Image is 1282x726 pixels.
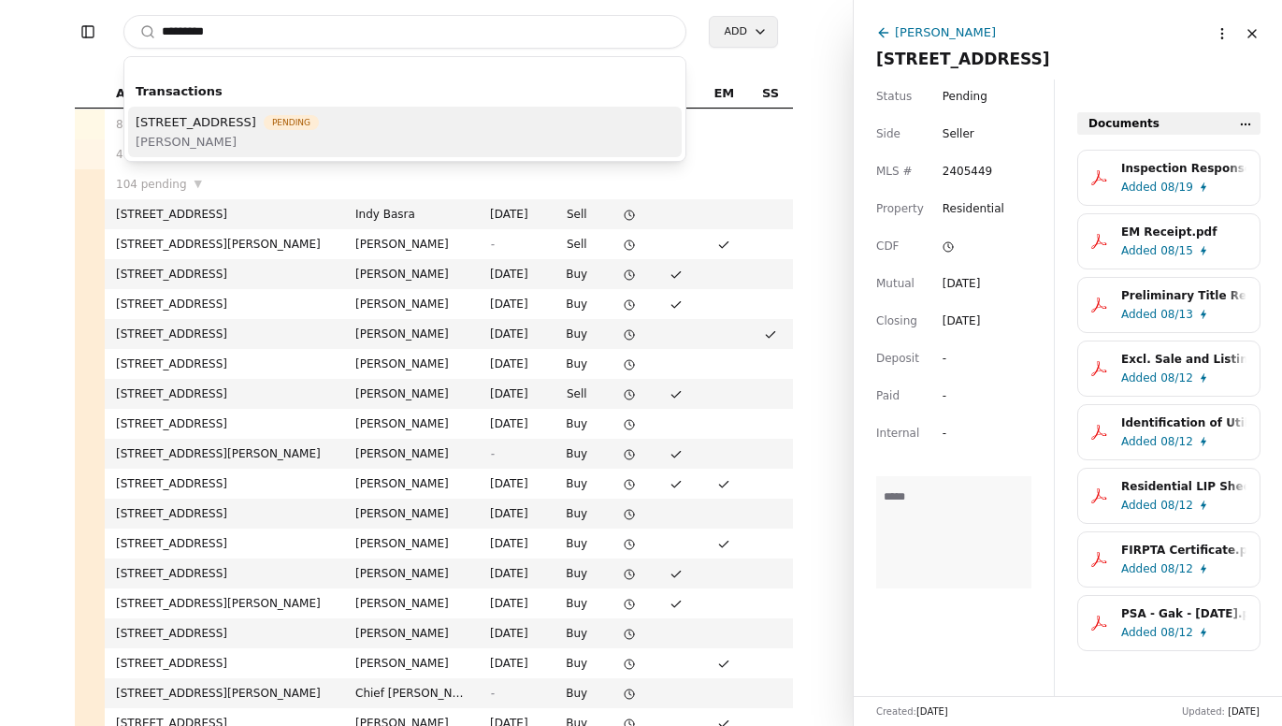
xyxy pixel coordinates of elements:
div: Inspection Response for Form 35.pdf [1121,159,1246,178]
div: Updated: [1182,704,1260,719]
td: [STREET_ADDRESS] [105,618,344,648]
span: CDF [876,237,900,255]
span: Internal [876,424,919,443]
td: [PERSON_NAME] [344,499,479,529]
td: Buy [547,529,606,559]
span: 08/15 [1160,241,1193,260]
td: Chief [PERSON_NAME] [344,678,479,708]
div: PSA - Gak - [DATE].pdf [1121,604,1246,623]
td: [DATE] [479,409,547,439]
td: Buy [547,469,606,499]
div: 80 active [116,115,333,134]
button: Inspection Response for Form 35.pdfAdded08/19 [1077,150,1260,206]
button: FIRPTA Certificate.pdfAdded08/12 [1077,531,1260,588]
td: [PERSON_NAME] [344,588,479,618]
span: 08/12 [1160,432,1193,451]
button: Add [709,16,778,48]
td: [STREET_ADDRESS][PERSON_NAME] [105,229,344,259]
div: Residential LIP Sheet.pdf [1121,477,1246,496]
span: Address [116,83,171,104]
td: [STREET_ADDRESS] [105,469,344,499]
td: [PERSON_NAME] [344,259,479,289]
button: Preliminary Title Report.pdfAdded08/13 [1077,277,1260,333]
td: [DATE] [479,618,547,648]
td: [STREET_ADDRESS] [105,199,344,229]
td: [STREET_ADDRESS] [105,379,344,409]
div: [DATE] [943,274,981,293]
span: Added [1121,369,1157,387]
span: Documents [1088,114,1160,133]
td: [PERSON_NAME] [344,409,479,439]
button: PSA - Gak - [DATE].pdfAdded08/12 [1077,595,1260,651]
td: Buy [547,259,606,289]
td: [DATE] [479,319,547,349]
span: 08/19 [1160,178,1193,196]
td: [PERSON_NAME] [344,229,479,259]
span: Property [876,199,924,218]
div: Suggestions [124,72,685,161]
span: 104 pending [116,175,187,194]
td: [DATE] [479,529,547,559]
td: [PERSON_NAME] [344,319,479,349]
td: [STREET_ADDRESS] [105,319,344,349]
td: [STREET_ADDRESS] [105,349,344,379]
td: Buy [547,289,606,319]
span: - [490,687,494,700]
div: Preliminary Title Report.pdf [1121,286,1246,305]
button: Identification of Utilities Addendum.pdfAdded08/12 [1077,404,1260,460]
td: [PERSON_NAME] [344,469,479,499]
td: [DATE] [479,349,547,379]
td: [PERSON_NAME] [344,648,479,678]
td: [STREET_ADDRESS] [105,409,344,439]
td: [DATE] [479,289,547,319]
span: ▼ [194,176,202,193]
td: [STREET_ADDRESS][PERSON_NAME] [105,439,344,469]
span: 08/12 [1160,496,1193,515]
td: [DATE] [479,499,547,529]
span: Added [1121,496,1157,515]
div: - [943,386,976,405]
span: [STREET_ADDRESS] [136,112,256,132]
div: Created: [876,704,948,719]
span: Added [1121,559,1157,578]
span: Status [876,87,912,106]
td: [DATE] [479,379,547,409]
span: Mutual [876,274,915,293]
span: 08/12 [1160,623,1193,642]
span: Added [1121,432,1157,451]
td: [PERSON_NAME] [344,289,479,319]
span: SS [762,83,779,104]
div: [DATE] [943,312,981,330]
td: Buy [547,648,606,678]
span: Paid [876,386,900,405]
td: Buy [547,349,606,379]
td: Buy [547,678,606,708]
span: - [490,447,494,460]
span: Residential [943,199,1004,218]
div: Transactions [128,76,682,107]
div: FIRPTA Certificate.pdf [1121,541,1246,559]
div: Excl. Sale and Listing Agreement.pdf [1121,350,1246,369]
td: Sell [547,199,606,229]
span: [DATE] [916,706,948,717]
div: EM Receipt.pdf [1121,223,1246,241]
td: Buy [547,559,606,588]
div: - [943,349,976,368]
span: Deposit [876,349,919,368]
td: [STREET_ADDRESS] [105,499,344,529]
span: Added [1121,241,1157,260]
td: [PERSON_NAME] [344,618,479,648]
td: [STREET_ADDRESS][PERSON_NAME] [105,678,344,708]
span: [STREET_ADDRESS] [876,50,1050,68]
td: [DATE] [479,648,547,678]
div: 4878 offer [116,145,333,164]
span: MLS # [876,162,913,181]
span: Added [1121,305,1157,324]
div: [PERSON_NAME] [895,22,996,42]
span: 08/12 [1160,559,1193,578]
span: Side [876,124,900,143]
span: EM [713,83,734,104]
span: Seller [943,124,974,143]
td: Buy [547,499,606,529]
span: Added [1121,178,1157,196]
